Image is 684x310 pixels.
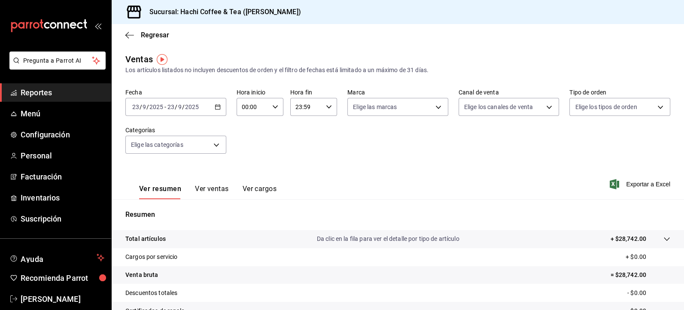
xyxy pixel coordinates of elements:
[125,289,177,298] p: Descuentos totales
[182,103,185,110] span: /
[243,185,277,199] button: Ver cargos
[142,103,146,110] input: --
[139,185,181,199] button: Ver resumen
[21,150,104,161] span: Personal
[317,234,459,243] p: Da clic en la fila para ver el detalle por tipo de artículo
[237,89,283,95] label: Hora inicio
[459,89,559,95] label: Canal de venta
[21,252,93,263] span: Ayuda
[125,270,158,280] p: Venta bruta
[575,103,637,111] span: Elige los tipos de orden
[125,31,169,39] button: Regresar
[143,7,301,17] h3: Sucursal: Hachi Coffee & Tea ([PERSON_NAME])
[347,89,448,95] label: Marca
[610,234,646,243] p: + $28,742.00
[626,252,670,261] p: + $0.00
[21,129,104,140] span: Configuración
[6,62,106,71] a: Pregunta a Parrot AI
[125,210,670,220] p: Resumen
[167,103,175,110] input: --
[175,103,177,110] span: /
[164,103,166,110] span: -
[141,31,169,39] span: Regresar
[131,140,183,149] span: Elige las categorías
[464,103,533,111] span: Elige los canales de venta
[569,89,670,95] label: Tipo de orden
[139,185,277,199] div: navigation tabs
[21,293,104,305] span: [PERSON_NAME]
[157,54,167,65] img: Tooltip marker
[21,213,104,225] span: Suscripción
[125,234,166,243] p: Total artículos
[627,289,670,298] p: - $0.00
[185,103,199,110] input: ----
[611,179,670,189] button: Exportar a Excel
[21,108,104,119] span: Menú
[94,22,101,29] button: open_drawer_menu
[21,272,104,284] span: Recomienda Parrot
[9,52,106,70] button: Pregunta a Parrot AI
[125,53,153,66] div: Ventas
[140,103,142,110] span: /
[125,127,226,133] label: Categorías
[178,103,182,110] input: --
[290,89,337,95] label: Hora fin
[125,89,226,95] label: Fecha
[21,192,104,204] span: Inventarios
[23,56,92,65] span: Pregunta a Parrot AI
[21,171,104,182] span: Facturación
[610,270,670,280] p: = $28,742.00
[125,252,178,261] p: Cargos por servicio
[21,87,104,98] span: Reportes
[353,103,397,111] span: Elige las marcas
[125,66,670,75] div: Los artículos listados no incluyen descuentos de orden y el filtro de fechas está limitado a un m...
[149,103,164,110] input: ----
[132,103,140,110] input: --
[146,103,149,110] span: /
[195,185,229,199] button: Ver ventas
